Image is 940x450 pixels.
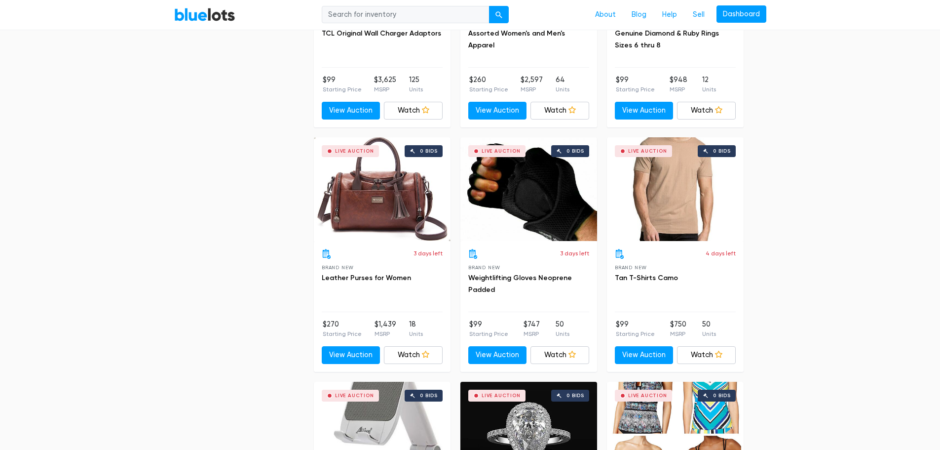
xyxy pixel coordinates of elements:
p: Starting Price [323,329,362,338]
a: Watch [677,346,736,364]
li: $2,597 [521,75,543,94]
div: 0 bids [566,393,584,398]
div: Live Auction [482,393,521,398]
div: Live Auction [628,149,667,154]
p: MSRP [524,329,540,338]
span: Brand New [322,265,354,270]
a: View Auction [468,102,527,120]
p: 3 days left [414,249,443,258]
a: Watch [384,346,443,364]
p: MSRP [521,85,543,94]
p: Units [556,85,569,94]
li: 12 [702,75,716,94]
li: 50 [702,319,716,339]
li: $260 [469,75,508,94]
p: MSRP [374,85,396,94]
a: View Auction [615,346,674,364]
li: $99 [323,75,362,94]
div: Live Auction [335,393,374,398]
p: Units [409,329,423,338]
div: Live Auction [482,149,521,154]
p: Starting Price [616,329,655,338]
span: Brand New [468,265,500,270]
p: MSRP [670,85,687,94]
div: 0 bids [713,149,731,154]
a: TCL Original Wall Charger Adaptors [322,29,441,38]
a: Watch [677,102,736,120]
p: 3 days left [560,249,589,258]
input: Search for inventory [322,6,489,24]
p: Units [409,85,423,94]
span: Brand New [615,265,647,270]
div: 0 bids [420,393,438,398]
a: View Auction [615,102,674,120]
p: MSRP [375,329,396,338]
a: Live Auction 0 bids [460,137,597,241]
a: Watch [530,102,589,120]
p: Starting Price [469,85,508,94]
li: 64 [556,75,569,94]
p: Units [556,329,569,338]
a: Leather Purses for Women [322,274,411,282]
li: $750 [670,319,686,339]
li: $1,439 [375,319,396,339]
li: $99 [469,319,508,339]
p: Starting Price [469,329,508,338]
li: $948 [670,75,687,94]
a: View Auction [468,346,527,364]
a: About [587,5,624,24]
div: 0 bids [420,149,438,154]
a: Live Auction 0 bids [607,137,744,241]
p: Starting Price [323,85,362,94]
div: Live Auction [628,393,667,398]
li: $99 [616,319,655,339]
a: Watch [530,346,589,364]
li: $99 [616,75,655,94]
p: Units [702,85,716,94]
a: Blog [624,5,654,24]
div: 0 bids [713,393,731,398]
a: View Auction [322,346,380,364]
a: Help [654,5,685,24]
div: Live Auction [335,149,374,154]
a: Live Auction 0 bids [314,137,451,241]
li: 18 [409,319,423,339]
p: Units [702,329,716,338]
li: 50 [556,319,569,339]
p: 4 days left [706,249,736,258]
a: Weightlifting Gloves Neoprene Padded [468,274,572,294]
p: MSRP [670,329,686,338]
li: $747 [524,319,540,339]
a: Dashboard [716,5,766,23]
a: View Auction [322,102,380,120]
li: $3,625 [374,75,396,94]
li: $270 [323,319,362,339]
li: 125 [409,75,423,94]
a: Watch [384,102,443,120]
a: Tan T-Shirts Camo [615,274,678,282]
a: BlueLots [174,7,235,22]
a: Sell [685,5,713,24]
div: 0 bids [566,149,584,154]
p: Starting Price [616,85,655,94]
